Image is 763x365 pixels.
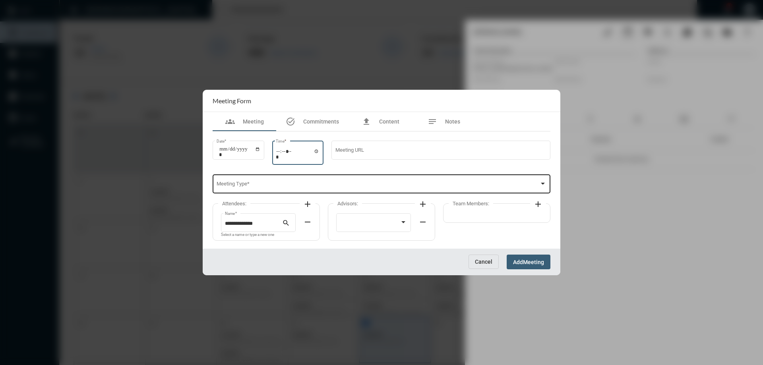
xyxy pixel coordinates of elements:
button: Cancel [469,255,499,269]
h2: Meeting Form [213,97,251,104]
label: Advisors: [333,201,362,207]
span: Cancel [475,259,492,265]
mat-icon: add [533,199,543,209]
span: Content [379,118,399,125]
mat-icon: search [282,219,292,228]
span: Notes [445,118,460,125]
mat-icon: notes [428,117,437,126]
span: Commitments [303,118,339,125]
mat-hint: Select a name or type a new one [221,233,274,237]
mat-icon: remove [418,217,428,227]
label: Attendees: [218,201,250,207]
span: Meeting [243,118,264,125]
mat-icon: add [418,199,428,209]
span: Meeting [523,259,544,265]
mat-icon: file_upload [362,117,371,126]
span: Add [513,259,523,265]
label: Team Members: [449,201,493,207]
mat-icon: add [303,199,312,209]
mat-icon: task_alt [286,117,295,126]
mat-icon: remove [303,217,312,227]
mat-icon: groups [225,117,235,126]
button: AddMeeting [507,255,550,269]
